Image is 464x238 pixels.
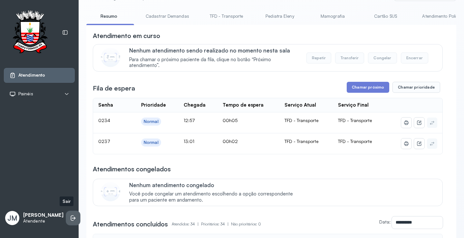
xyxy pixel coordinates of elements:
p: Não prioritários: 0 [231,220,261,229]
span: 00h02 [223,138,238,144]
div: Prioridade [141,102,166,108]
span: 0234 [98,118,110,123]
span: | [198,222,198,226]
div: TFD - Transporte [285,138,328,144]
h3: Fila de espera [93,84,135,93]
a: Mamografia [310,11,355,22]
div: Chegada [184,102,206,108]
div: Normal [144,140,159,145]
span: Você pode congelar um atendimento escolhendo a opção correspondente para um paciente em andamento. [129,191,300,203]
span: | [227,222,228,226]
div: TFD - Transporte [285,118,328,123]
div: Senha [98,102,113,108]
p: Prioritários: 34 [201,220,231,229]
span: Atendimento [18,72,45,78]
h3: Atendimentos concluídos [93,220,168,229]
label: Data: [379,219,391,224]
button: Transferir [335,52,364,63]
a: TFD - Transporte [203,11,250,22]
button: Repetir [306,52,331,63]
p: Atendente [23,218,63,224]
a: Resumo [86,11,131,22]
a: Atendimento [9,72,69,79]
img: Imagem de CalloutCard [101,48,120,67]
p: Nenhum atendimento sendo realizado no momento nesta sala [129,47,300,54]
div: Serviço Final [338,102,369,108]
span: 0237 [98,138,110,144]
h3: Atendimento em curso [93,31,160,40]
span: 12:57 [184,118,195,123]
span: Painéis [18,91,33,97]
button: Chamar próximo [347,82,389,93]
button: Encerrar [401,52,428,63]
span: 00h05 [223,118,237,123]
span: Para chamar o próximo paciente da fila, clique no botão “Próximo atendimento”. [129,57,300,69]
div: Serviço Atual [285,102,316,108]
p: Nenhum atendimento congelado [129,182,300,188]
img: Logotipo do estabelecimento [7,10,53,55]
div: Normal [144,119,159,124]
p: [PERSON_NAME] [23,212,63,218]
span: TFD - Transporte [338,138,372,144]
p: Atendidos: 34 [172,220,201,229]
button: Chamar prioridade [392,82,440,93]
img: Imagem de CalloutCard [101,182,120,201]
span: 13:01 [184,138,194,144]
a: Cadastrar Demandas [139,11,196,22]
span: TFD - Transporte [338,118,372,123]
h3: Atendimentos congelados [93,165,171,174]
a: Cartão SUS [363,11,408,22]
button: Congelar [368,52,397,63]
a: Pediatra Eleny [257,11,302,22]
div: Tempo de espera [223,102,264,108]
